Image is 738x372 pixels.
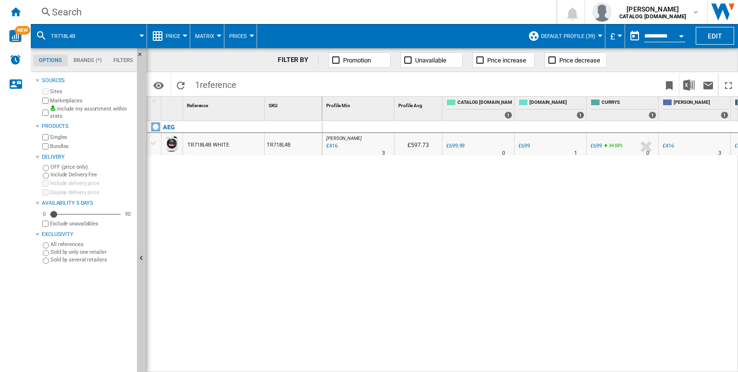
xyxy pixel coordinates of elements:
input: Sites [42,88,49,95]
label: Singles [50,134,133,141]
label: Include delivery price [50,180,133,187]
div: Profile Min Sort None [324,97,394,112]
label: Display delivery price [50,189,133,196]
div: £416 [663,143,674,149]
div: Exclusivity [42,231,133,238]
img: profile.jpg [592,2,612,22]
span: Promotion [343,57,371,64]
span: [PERSON_NAME] [674,99,728,107]
input: Display delivery price [42,221,49,227]
div: TR718L4B [265,133,322,155]
div: Profile Avg Sort None [396,97,442,112]
label: Bundles [50,143,133,150]
span: SKU [269,103,278,108]
div: Sort None [396,97,442,112]
div: £699 [589,141,602,151]
div: TR718L4B [36,24,142,48]
span: Profile Min [326,103,350,108]
span: reference [200,80,236,90]
input: Sold by several retailers [43,258,49,264]
div: Delivery Time : 0 day [646,149,649,158]
span: [PERSON_NAME] [326,136,362,141]
div: TR718L4B WHITE [187,134,229,156]
md-menu: Currency [605,24,625,48]
div: 1 offers sold by CURRYS [649,112,656,119]
div: Last updated : Thursday, 9 October 2025 10:39 [325,141,338,151]
div: FILTER BY [278,55,319,65]
div: Products [42,123,133,130]
div: Sort None [185,97,264,112]
div: Price [152,24,185,48]
input: Bundles [42,143,49,149]
input: All references [43,242,49,248]
span: Price increase [487,57,526,64]
input: Include delivery price [42,180,49,186]
span: [DOMAIN_NAME] [529,99,584,107]
div: Sort None [267,97,322,112]
input: Sold by only one retailer [43,250,49,256]
button: Maximize [719,74,738,96]
img: excel-24x24.png [683,79,695,91]
div: CURRYS 1 offers sold by CURRYS [589,97,658,121]
button: md-calendar [625,26,644,46]
div: £699 [518,143,530,149]
span: 1 [190,74,241,94]
label: OFF (price only) [50,163,133,171]
div: Sort None [324,97,394,112]
button: Options [149,76,168,94]
div: SKU Sort None [267,97,322,112]
span: CURRYS [602,99,656,107]
div: £699 [517,141,530,151]
md-tab-item: Brands (*) [68,55,108,66]
span: [PERSON_NAME] [619,4,686,14]
label: Sold by only one retailer [50,248,133,256]
button: Download in Excel [679,74,699,96]
img: wise-card.svg [9,30,22,42]
button: Bookmark this report [660,74,679,96]
div: [PERSON_NAME] 1 offers sold by JOHN LEWIS [661,97,730,121]
md-tab-item: Filters [108,55,139,66]
span: £ [610,31,615,41]
div: £699.99 [446,143,465,149]
span: TR718L4B [51,33,75,39]
button: Matrix [195,24,219,48]
input: Display delivery price [42,189,49,196]
input: Singles [42,134,49,140]
md-slider: Availability [50,210,121,219]
div: 1 offers sold by CATALOG ELECTROLUX.UK [504,112,512,119]
input: OFF (price only) [43,165,49,171]
button: Promotion [328,52,391,68]
label: Sold by several retailers [50,256,133,263]
label: Include my assortment within stats [50,105,133,120]
button: TR718L4B [51,24,85,48]
button: Reload [171,74,190,96]
div: Sort None [163,97,183,112]
span: NEW [15,26,30,35]
span: Matrix [195,33,214,39]
div: Sources [42,77,133,85]
span: Profile Avg [398,103,422,108]
button: Edit [696,27,734,45]
div: Delivery Time : 1 day [574,149,577,158]
button: £ [610,24,620,48]
div: 1 offers sold by JOHN LEWIS [721,112,728,119]
div: 90 [123,211,133,218]
span: Unavailable [415,57,446,64]
span: CATALOG [DOMAIN_NAME] [457,99,512,107]
img: alerts-logo.svg [10,54,21,65]
span: Price [166,33,180,39]
span: Price decrease [559,57,600,64]
div: Delivery Time : 3 days [382,149,385,158]
span: Reference [187,103,208,108]
div: Reference Sort None [185,97,264,112]
button: Prices [229,24,252,48]
div: [DOMAIN_NAME] 1 offers sold by AO.COM [517,97,586,121]
label: Exclude unavailables [50,220,133,227]
button: Send this report by email [699,74,718,96]
input: Marketplaces [42,98,49,104]
div: Default profile (39) [528,24,600,48]
img: mysite-bg-18x18.png [50,105,56,111]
